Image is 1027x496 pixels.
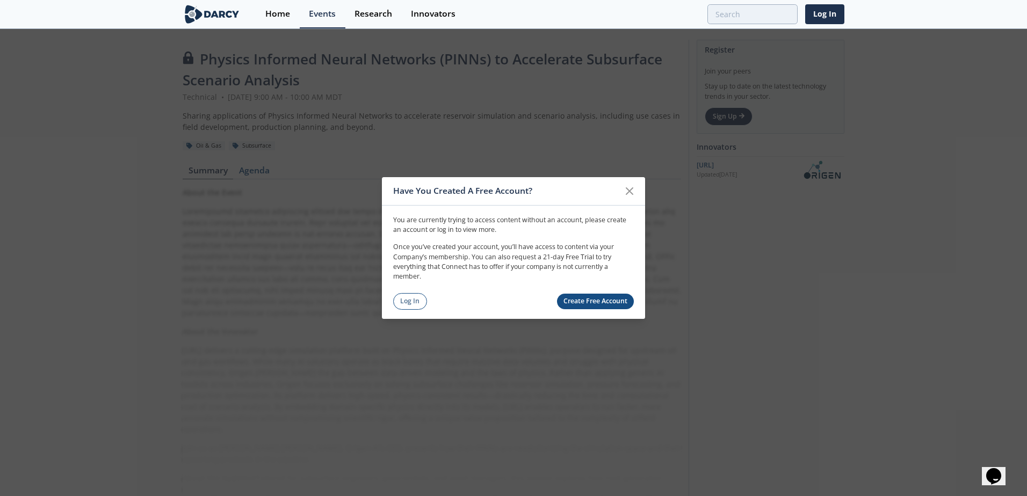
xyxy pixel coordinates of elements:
[393,215,634,235] p: You are currently trying to access content without an account, please create an account or log in...
[393,293,427,310] a: Log In
[265,10,290,18] div: Home
[393,242,634,282] p: Once you’ve created your account, you’ll have access to content via your Company’s membership. Yo...
[982,453,1016,485] iframe: chat widget
[183,5,241,24] img: logo-wide.svg
[309,10,336,18] div: Events
[411,10,455,18] div: Innovators
[393,181,619,201] div: Have You Created A Free Account?
[355,10,392,18] div: Research
[557,294,634,309] a: Create Free Account
[805,4,844,24] a: Log In
[707,4,798,24] input: Advanced Search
